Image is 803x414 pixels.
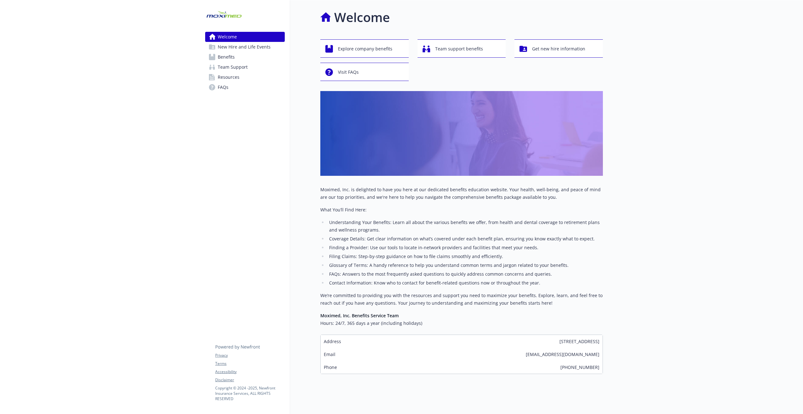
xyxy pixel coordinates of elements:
li: FAQs: Answers to the most frequently asked questions to quickly address common concerns and queries. [327,270,603,278]
a: Benefits [205,52,285,62]
li: Contact Information: Know who to contact for benefit-related questions now or throughout the year. [327,279,603,287]
strong: Moximed, Inc. Benefits Service Team [320,313,399,319]
a: Terms [215,361,284,366]
button: Team support benefits [418,39,506,58]
a: Team Support [205,62,285,72]
a: Privacy [215,353,284,358]
p: Moximed, Inc. is delighted to have you here at our dedicated benefits education website. Your hea... [320,186,603,201]
a: Welcome [205,32,285,42]
p: What You’ll Find Here: [320,206,603,214]
span: Address [324,338,341,345]
span: Team support benefits [435,43,483,55]
img: overview page banner [320,91,603,176]
span: FAQs [218,82,228,92]
a: Disclaimer [215,377,284,383]
span: New Hire and Life Events [218,42,271,52]
h1: Welcome [334,8,390,27]
span: Benefits [218,52,235,62]
span: Team Support [218,62,248,72]
li: Understanding Your Benefits: Learn all about the various benefits we offer, from health and denta... [327,219,603,234]
a: New Hire and Life Events [205,42,285,52]
span: [EMAIL_ADDRESS][DOMAIN_NAME] [526,351,599,358]
li: Finding a Provider: Use our tools to locate in-network providers and facilities that meet your ne... [327,244,603,251]
button: Visit FAQs [320,63,409,81]
a: FAQs [205,82,285,92]
li: Coverage Details: Get clear information on what’s covered under each benefit plan, ensuring you k... [327,235,603,243]
span: Visit FAQs [338,66,359,78]
button: Explore company benefits [320,39,409,58]
span: Welcome [218,32,237,42]
li: Filing Claims: Step-by-step guidance on how to file claims smoothly and efficiently. [327,253,603,260]
span: Get new hire information [532,43,585,55]
a: Resources [205,72,285,82]
li: Glossary of Terms: A handy reference to help you understand common terms and jargon related to yo... [327,262,603,269]
a: Accessibility [215,369,284,375]
span: Explore company benefits [338,43,392,55]
span: Resources [218,72,239,82]
span: Email [324,351,335,358]
span: [PHONE_NUMBER] [560,364,599,371]
button: Get new hire information [514,39,603,58]
span: [STREET_ADDRESS] [559,338,599,345]
span: Phone [324,364,337,371]
h6: Hours: 24/7, 365 days a year (including holidays)​ [320,319,603,327]
p: Copyright © 2024 - 2025 , Newfront Insurance Services, ALL RIGHTS RESERVED [215,385,284,401]
p: We’re committed to providing you with the resources and support you need to maximize your benefit... [320,292,603,307]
